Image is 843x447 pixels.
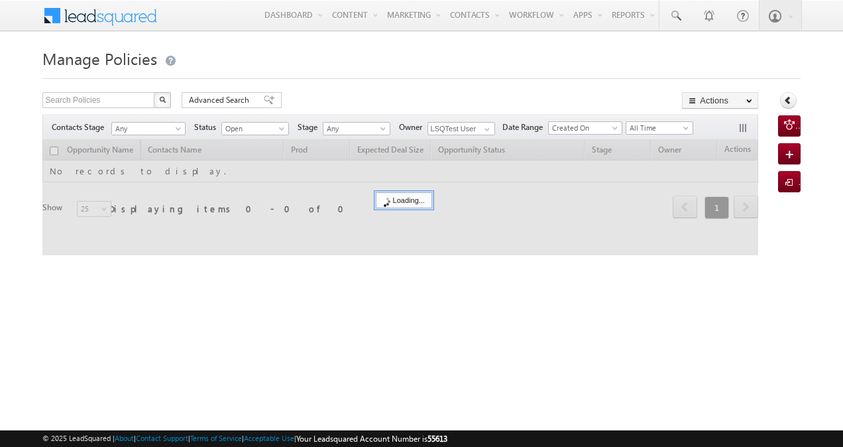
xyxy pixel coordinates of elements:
[221,122,289,135] a: Open
[626,121,693,135] a: All Time
[159,96,166,103] img: Search
[112,123,181,135] span: Any
[52,121,109,133] span: Contacts Stage
[626,122,689,134] span: All Time
[296,434,447,444] span: Your Leadsquared Account Number is
[502,121,548,133] span: Date Range
[427,434,447,444] span: 55613
[222,123,285,135] span: Open
[244,434,294,442] a: Acceptable Use
[548,121,622,135] a: Created On
[136,434,188,442] a: Contact Support
[111,122,186,135] a: Any
[194,121,221,133] span: Status
[399,121,427,133] span: Owner
[190,434,242,442] a: Terms of Service
[376,192,432,208] div: Loading...
[189,94,253,106] span: Advanced Search
[298,121,323,133] span: Stage
[323,123,386,135] span: Any
[42,48,157,69] span: Manage Policies
[115,434,134,442] a: About
[549,122,618,134] span: Created On
[477,123,494,136] a: Show All Items
[323,122,390,135] a: Any
[682,92,758,109] button: Actions
[427,122,495,135] input: Type to Search
[42,432,447,445] span: © 2025 LeadSquared | | | | |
